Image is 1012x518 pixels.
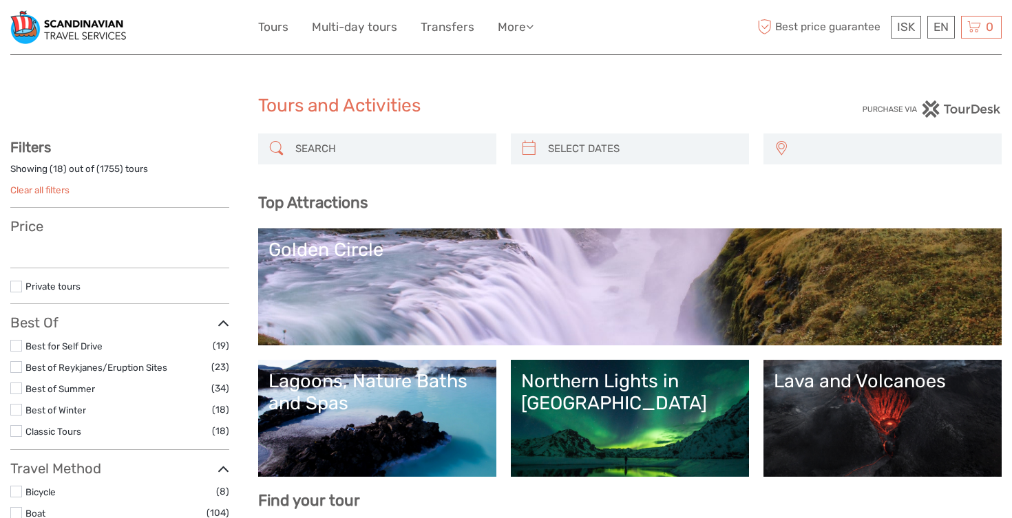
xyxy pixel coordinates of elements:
[25,404,86,416] a: Best of Winter
[100,162,120,175] label: 1755
[211,359,229,375] span: (23)
[10,314,229,331] h3: Best Of
[10,218,229,235] h3: Price
[10,184,70,195] a: Clear all filters
[498,17,534,37] a: More
[268,239,991,261] div: Golden Circle
[258,17,288,37] a: Tours
[312,17,397,37] a: Multi-day tours
[10,10,126,44] img: Scandinavian Travel
[258,491,360,510] b: Find your tour
[897,20,915,34] span: ISK
[521,370,739,466] a: Northern Lights in [GEOGRAPHIC_DATA]
[521,370,739,415] div: Northern Lights in [GEOGRAPHIC_DATA]
[25,341,103,352] a: Best for Self Drive
[10,139,51,155] strong: Filters
[25,281,81,292] a: Private tours
[754,16,887,39] span: Best price guarantee
[25,362,167,373] a: Best of Reykjanes/Eruption Sites
[211,380,229,396] span: (34)
[774,370,991,466] a: Lava and Volcanoes
[25,383,95,394] a: Best of Summer
[984,20,995,34] span: 0
[268,370,486,466] a: Lagoons, Nature Baths and Spas
[216,484,229,499] span: (8)
[53,162,63,175] label: 18
[258,95,754,117] h1: Tours and Activities
[290,137,489,161] input: SEARCH
[212,402,229,418] span: (18)
[774,370,991,392] div: Lava and Volcanoes
[10,460,229,477] h3: Travel Method
[10,162,229,184] div: Showing ( ) out of ( ) tours
[213,338,229,354] span: (19)
[268,370,486,415] div: Lagoons, Nature Baths and Spas
[927,16,955,39] div: EN
[542,137,742,161] input: SELECT DATES
[258,193,368,212] b: Top Attractions
[862,100,1002,118] img: PurchaseViaTourDesk.png
[421,17,474,37] a: Transfers
[212,423,229,439] span: (18)
[25,486,56,497] a: Bicycle
[268,239,991,335] a: Golden Circle
[25,426,81,437] a: Classic Tours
